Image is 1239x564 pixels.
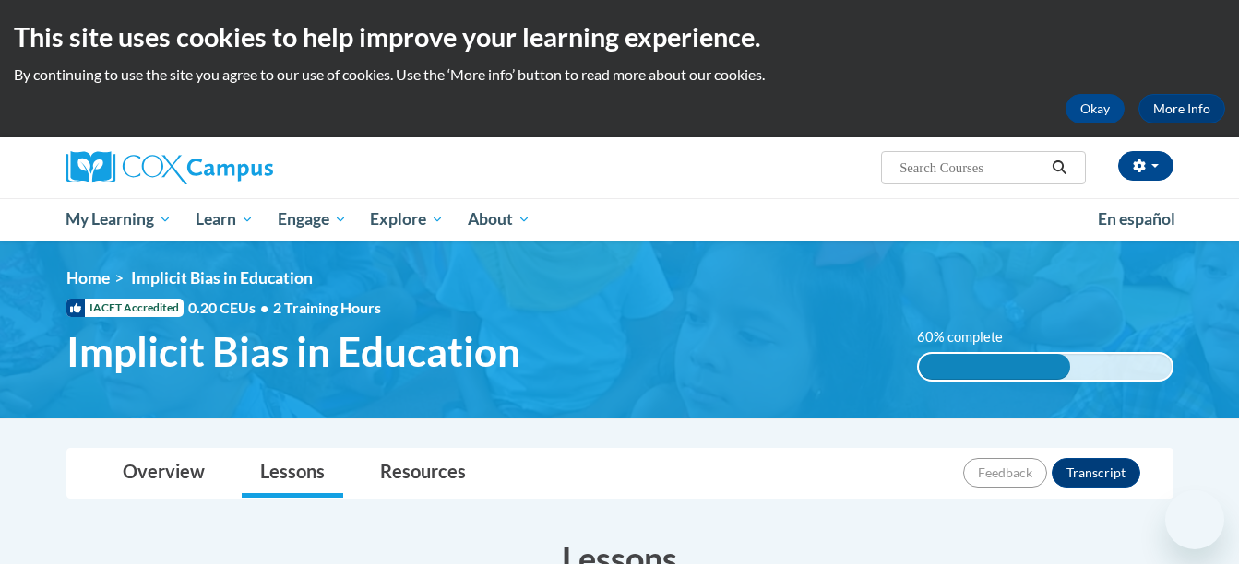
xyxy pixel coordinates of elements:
div: 60% complete [919,354,1070,380]
a: My Learning [54,198,185,241]
button: Account Settings [1118,151,1173,181]
div: Main menu [39,198,1201,241]
span: About [468,208,530,230]
a: Learn [184,198,266,241]
a: Resources [362,449,484,498]
span: IACET Accredited [66,299,184,317]
span: Implicit Bias in Education [66,327,520,376]
span: 0.20 CEUs [188,298,273,318]
iframe: Button to launch messaging window [1165,490,1224,549]
button: Transcript [1052,458,1140,488]
a: Overview [104,449,223,498]
span: My Learning [66,208,172,230]
input: Search Courses [898,157,1045,179]
a: About [456,198,542,241]
a: More Info [1138,94,1225,123]
p: By continuing to use the site you agree to our use of cookies. Use the ‘More info’ button to read... [14,65,1225,85]
a: Cox Campus [66,151,417,184]
span: 2 Training Hours [273,299,381,316]
span: Engage [278,208,347,230]
span: En español [1098,209,1175,229]
a: Home [66,268,110,288]
label: 60% complete [917,327,1023,347]
button: Feedback [963,458,1047,488]
a: Lessons [242,449,343,498]
span: Learn [196,208,254,230]
a: Engage [266,198,359,241]
h2: This site uses cookies to help improve your learning experience. [14,18,1225,55]
a: Explore [358,198,456,241]
span: • [260,299,268,316]
span: Implicit Bias in Education [131,268,313,288]
img: Cox Campus [66,151,273,184]
a: En español [1086,200,1187,239]
span: Explore [370,208,444,230]
button: Okay [1066,94,1125,123]
button: Search [1045,157,1073,179]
